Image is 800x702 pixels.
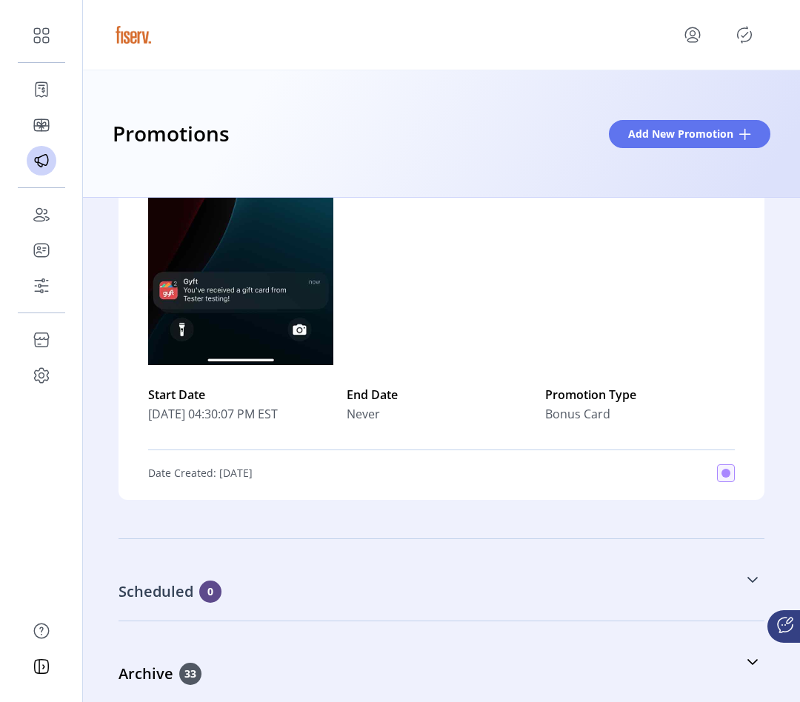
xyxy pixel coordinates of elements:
[113,14,154,56] img: logo
[545,405,610,423] span: Bonus Card
[545,386,735,404] label: Promotion Type
[347,405,380,423] span: Never
[199,581,221,603] span: 0
[148,386,338,404] label: Start Date
[609,120,770,148] button: Add New Promotion
[119,663,179,685] p: Archive
[148,405,338,423] span: [DATE] 04:30:07 PM EST
[179,663,201,685] span: 33
[119,581,199,603] p: Scheduled
[628,126,733,141] span: Add New Promotion
[119,630,764,694] a: Archive33
[119,548,764,612] a: Scheduled0
[733,23,756,47] button: Publisher Panel
[347,386,536,404] label: End Date
[681,23,704,47] button: menu
[113,118,230,150] h3: Promotions
[148,465,253,481] p: Date Created: [DATE]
